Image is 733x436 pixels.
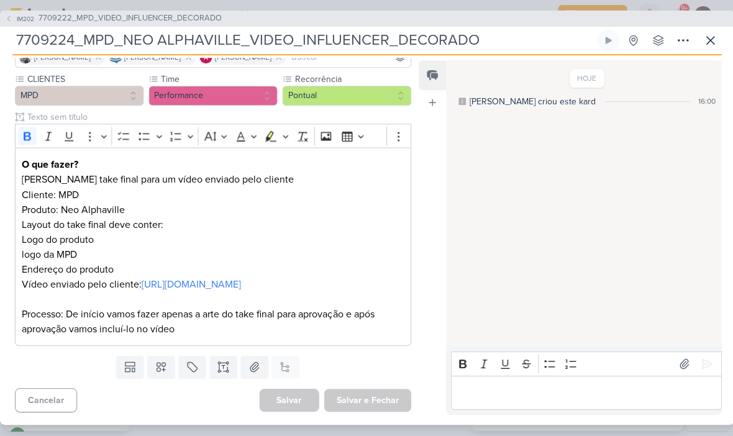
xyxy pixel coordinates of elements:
p: Logo do produto logo da MPD Endereço do produto [22,232,404,277]
a: [URL][DOMAIN_NAME] [142,278,241,291]
p: Cliente: MPD Produto: Neo Alphaville [22,188,404,217]
p: [PERSON_NAME] take final para um vídeo enviado pelo cliente [22,173,404,188]
p: Layout do take final deve conter: [22,217,404,232]
p: Vídeo enviado pelo cliente: [22,277,404,292]
input: Kard Sem Título [12,30,594,52]
div: Editor editing area: main [450,376,721,410]
button: Cancelar [15,388,77,412]
div: Ligar relógio [603,36,612,46]
strong: O que fazer? [22,159,78,171]
label: Time [160,73,277,86]
label: Recorrência [293,73,411,86]
input: Texto sem título [25,111,411,124]
div: Editor toolbar [450,352,721,376]
div: [PERSON_NAME] criou este kard [469,96,595,109]
label: CLIENTES [26,73,143,86]
button: Pontual [282,86,411,106]
div: 16:00 [697,96,714,107]
div: Editor toolbar [15,124,411,148]
div: Editor editing area: main [15,148,411,346]
button: Performance [148,86,277,106]
button: MPD [15,86,143,106]
p: Processo: De início vamos fazer apenas a arte do take final para aprovação e após aprovação vamos... [22,307,404,337]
